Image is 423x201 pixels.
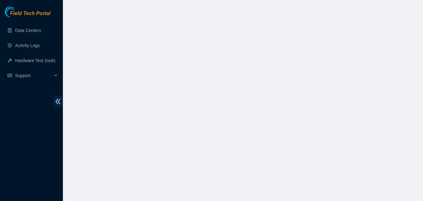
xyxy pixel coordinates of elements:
[15,43,40,48] a: Activity Logs
[5,6,32,17] img: Akamai Technologies
[15,58,55,63] a: Hardware Test (isok)
[53,96,63,107] span: double-left
[8,73,12,78] span: read
[5,11,50,19] a: Akamai TechnologiesField Tech Portal
[15,28,41,33] a: Data Centers
[10,11,50,17] span: Field Tech Portal
[15,69,52,82] span: Support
